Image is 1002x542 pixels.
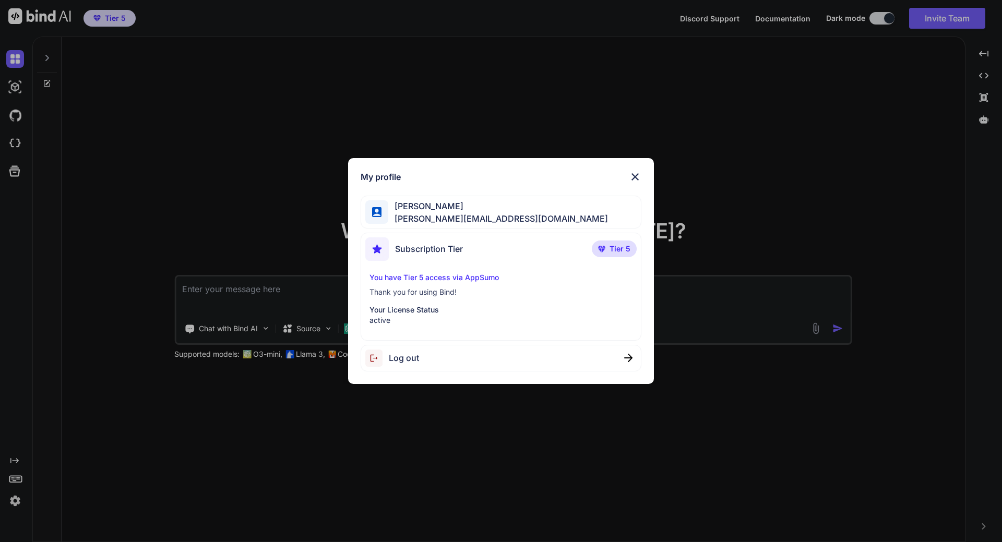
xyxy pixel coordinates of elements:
[365,237,389,261] img: subscription
[369,287,633,297] p: Thank you for using Bind!
[369,315,633,326] p: active
[629,171,641,183] img: close
[610,244,630,254] span: Tier 5
[624,354,633,362] img: close
[388,212,608,225] span: [PERSON_NAME][EMAIL_ADDRESS][DOMAIN_NAME]
[369,305,633,315] p: Your License Status
[365,350,389,367] img: logout
[395,243,463,255] span: Subscription Tier
[388,200,608,212] span: [PERSON_NAME]
[369,272,633,283] p: You have Tier 5 access via AppSumo
[389,352,419,364] span: Log out
[361,171,401,183] h1: My profile
[372,207,382,217] img: profile
[598,246,605,252] img: premium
